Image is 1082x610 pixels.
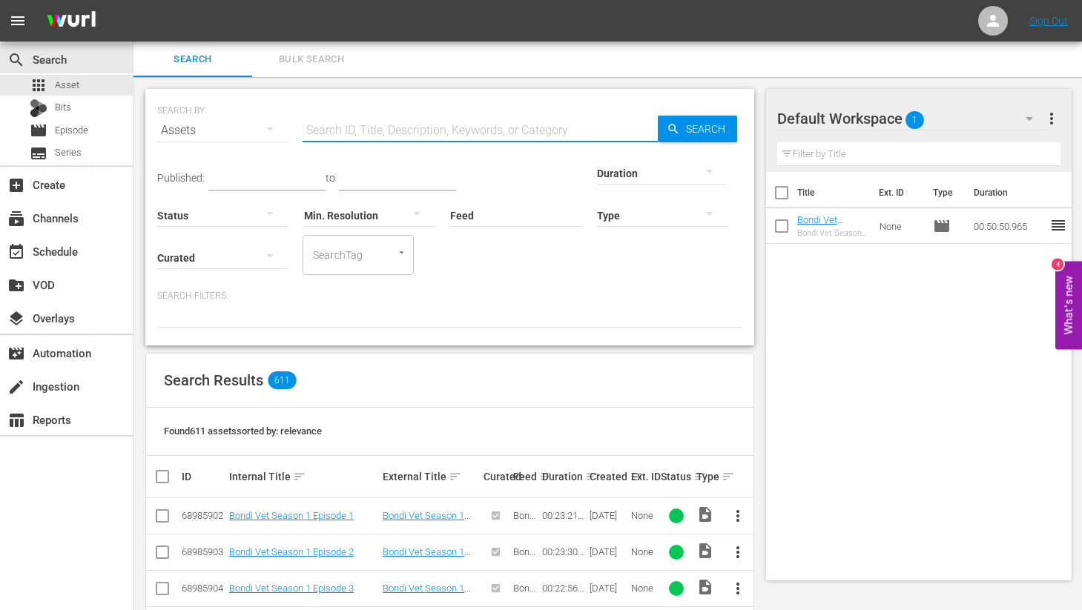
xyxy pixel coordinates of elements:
[797,228,868,238] div: Bondi Vet Season 7 Episode 2
[7,210,25,228] span: Channels
[229,468,378,485] div: Internal Title
[968,208,1049,244] td: 00:50:50.965
[631,471,656,483] div: Ext. ID
[696,468,716,485] div: Type
[7,310,25,328] span: Overlays
[874,208,928,244] td: None
[55,100,71,115] span: Bits
[30,145,47,162] span: Series
[905,105,924,136] span: 1
[7,243,25,261] span: Schedule
[157,110,288,151] div: Assets
[9,12,27,30] span: menu
[631,546,656,557] div: None
[7,345,25,362] span: Automation
[449,470,462,483] span: sort
[30,99,47,117] div: Bits
[7,411,25,429] span: Reports
[383,546,470,568] a: Bondi Vet Season 1 Episode 2
[513,468,538,485] div: Feed
[933,217,951,235] span: Episode
[142,51,243,68] span: Search
[661,468,692,485] div: Status
[293,470,306,483] span: sort
[383,510,470,532] a: Bondi Vet Season 1 Episode 1
[870,172,924,213] th: Ext. ID
[924,172,965,213] th: Type
[777,98,1048,139] div: Default Workspace
[590,468,627,485] div: Created
[182,583,225,594] div: 68985904
[55,145,82,160] span: Series
[7,51,25,69] span: Search
[631,510,656,521] div: None
[229,546,354,557] a: Bondi Vet Season 1 Episode 2
[720,571,756,606] button: more_vert
[590,583,627,594] div: [DATE]
[30,122,47,139] span: Episode
[7,176,25,194] span: Create
[36,4,107,39] img: ans4CAIJ8jUAAAAAAAAAAAAAAAAAAAAAAAAgQb4GAAAAAAAAAAAAAAAAAAAAAAAAJMjXAAAAAAAAAAAAAAAAAAAAAAAAgAT5G...
[1052,258,1063,270] div: 4
[55,78,79,93] span: Asset
[542,546,585,557] div: 00:23:30.688
[696,542,714,560] span: Video
[513,583,537,605] span: Bondi Vet
[229,583,354,594] a: Bondi Vet Season 1 Episode 3
[696,505,714,523] span: Video
[1049,216,1067,234] span: reorder
[229,510,354,521] a: Bondi Vet Season 1 Episode 1
[383,468,479,485] div: External Title
[157,172,205,184] span: Published:
[1029,15,1068,27] a: Sign Out
[261,51,362,68] span: Bulk Search
[7,378,25,396] span: Ingestion
[658,116,737,142] button: Search
[965,172,1054,213] th: Duration
[696,578,714,596] span: Video
[157,290,742,302] p: Search Filters:
[680,116,737,142] span: Search
[590,546,627,557] div: [DATE]
[182,546,225,557] div: 68985903
[268,371,296,389] span: 611
[7,276,25,294] span: VOD
[729,543,747,561] span: more_vert
[720,498,756,534] button: more_vert
[326,172,335,184] span: to
[30,76,47,94] span: Asset
[182,510,225,521] div: 68985902
[383,583,470,605] a: Bondi Vet Season 1 Episode 3
[164,371,263,389] span: Search Results
[631,583,656,594] div: None
[729,580,747,597] span: more_vert
[797,214,867,281] a: Bondi Vet Season 7 Episode 2 (Bondi Vet Season 7 Episode 2 (VARIANT))
[164,425,322,437] span: Found 611 assets sorted by: relevance
[729,507,747,525] span: more_vert
[585,470,598,483] span: sort
[395,245,409,259] button: Open
[513,510,537,532] span: Bondi Vet
[590,510,627,521] div: [DATE]
[182,471,225,483] div: ID
[542,583,585,594] div: 00:22:56.064
[720,534,756,570] button: more_vert
[1043,110,1060,127] span: more_vert
[484,471,509,483] div: Curated
[797,172,871,213] th: Title
[55,123,88,138] span: Episode
[542,510,585,521] div: 00:23:21.451
[1055,261,1082,349] button: Open Feedback Widget
[539,470,552,483] span: sort
[1043,101,1060,136] button: more_vert
[542,468,585,485] div: Duration
[513,546,537,568] span: Bondi Vet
